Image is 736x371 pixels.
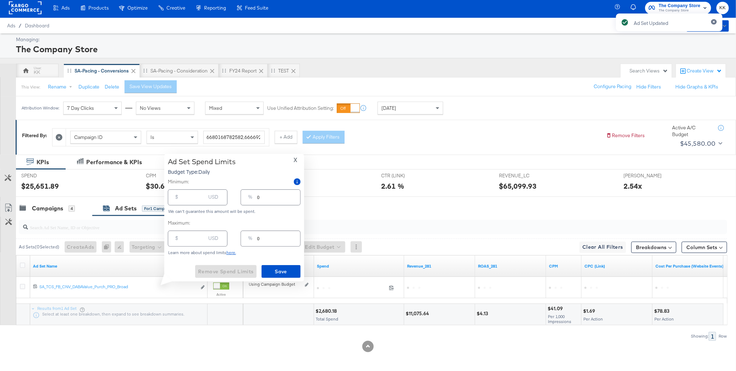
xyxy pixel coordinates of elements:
[381,172,435,179] span: CTR (LINK)
[21,106,60,111] div: Attribution Window:
[146,181,169,191] div: $30.64
[39,284,197,291] a: SA_TCS_FB_CNV_DABAValue_Purch_PRO_Broad
[74,134,103,140] span: Campaign ID
[583,308,597,314] div: $1.69
[205,192,221,205] div: USD
[32,204,63,213] div: Campaigns
[115,204,137,213] div: Ad Sets
[21,84,40,90] div: This View:
[143,69,147,72] div: Drag to reorder tab
[499,172,552,179] span: REVENUE_LC
[659,2,701,10] span: The Company Store
[478,263,543,269] a: ROAS_281
[381,181,405,191] div: 2.61 %
[142,205,175,212] div: for 1 Campaign
[548,305,565,312] div: $41.09
[166,5,185,11] span: Creative
[39,284,197,290] div: SA_TCS_FB_CNV_DABAValue_Purch_PRO_Broad
[275,131,297,144] button: + Add
[262,265,301,278] button: Save
[67,105,94,111] span: 7 Day Clicks
[583,316,603,322] span: Per Action
[172,192,181,205] div: $
[172,233,181,246] div: $
[25,23,49,28] a: Dashboard
[245,5,268,11] span: Feed Suite
[15,23,25,28] span: /
[582,243,623,252] span: Clear All Filters
[293,155,297,165] span: X
[21,181,59,191] div: $25,651.89
[150,134,154,140] span: Is
[105,84,119,90] button: Delete
[168,157,236,166] div: Ad Set Spend Limits
[150,68,208,74] div: SA-Pacing - Consideration
[406,310,431,317] div: $11,075.64
[213,292,229,297] label: Active
[245,233,255,246] div: %
[291,157,300,163] button: X
[271,69,275,72] div: Drag to reorder tab
[226,250,236,255] a: here.
[37,158,49,166] div: KPIs
[589,80,636,93] button: Configure Pacing
[21,172,75,179] span: SPEND
[22,132,47,139] div: Filtered By:
[203,131,265,144] input: Enter a search term
[16,36,727,43] div: Managing:
[606,132,645,139] button: Remove Filters
[168,209,301,214] div: We can't guarantee this amount will be spent.
[78,84,99,90] button: Duplicate
[549,263,579,269] a: The average cost you've paid to have 1,000 impressions of your ad.
[168,178,189,185] label: Minimum:
[68,205,75,212] div: 4
[146,172,199,179] span: CPM
[477,310,490,317] div: $4.13
[249,281,303,287] div: Using Campaign Budget
[7,23,15,28] span: Ads
[75,68,129,74] div: SA-Pacing - Conversions
[28,217,662,231] input: Search Ad Set Name, ID or Objective
[33,263,205,269] a: Your Ad Set name.
[548,314,571,324] span: Per 1,000 Impressions
[645,2,711,14] button: The Company StoreThe Company Store
[278,68,289,74] div: TEST
[716,2,729,14] button: KK
[315,308,339,314] div: $2,680.18
[264,267,298,276] span: Save
[580,242,626,253] button: Clear All Filters
[127,5,148,11] span: Optimize
[719,4,726,12] span: KK
[34,69,40,76] div: KK
[229,68,257,74] div: FY24 Report
[317,263,401,269] a: The total amount spent to date.
[222,69,226,72] div: Drag to reorder tab
[19,244,59,250] div: Ad Sets ( 0 Selected)
[634,20,668,27] div: Ad Set Updated
[140,105,161,111] span: No Views
[16,43,727,55] div: The Company Store
[204,5,226,11] span: Reporting
[584,263,650,269] a: The average cost for each link click you've received from your ad.
[245,192,255,205] div: %
[168,250,301,255] div: Learn more about spend limits
[499,181,537,191] div: $65,099.93
[43,81,80,93] button: Rename
[267,105,334,112] label: Use Unified Attribution Setting:
[205,233,221,246] div: USD
[61,5,70,11] span: Ads
[67,69,71,72] div: Drag to reorder tab
[86,158,142,166] div: Performance & KPIs
[168,168,236,175] p: Budget Type: Daily
[88,5,109,11] span: Products
[381,105,396,111] span: [DATE]
[209,105,222,111] span: Mixed
[316,316,338,322] span: Total Spend
[102,241,115,253] div: 0
[168,220,301,226] label: Maximum:
[407,263,472,269] a: Revenue_281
